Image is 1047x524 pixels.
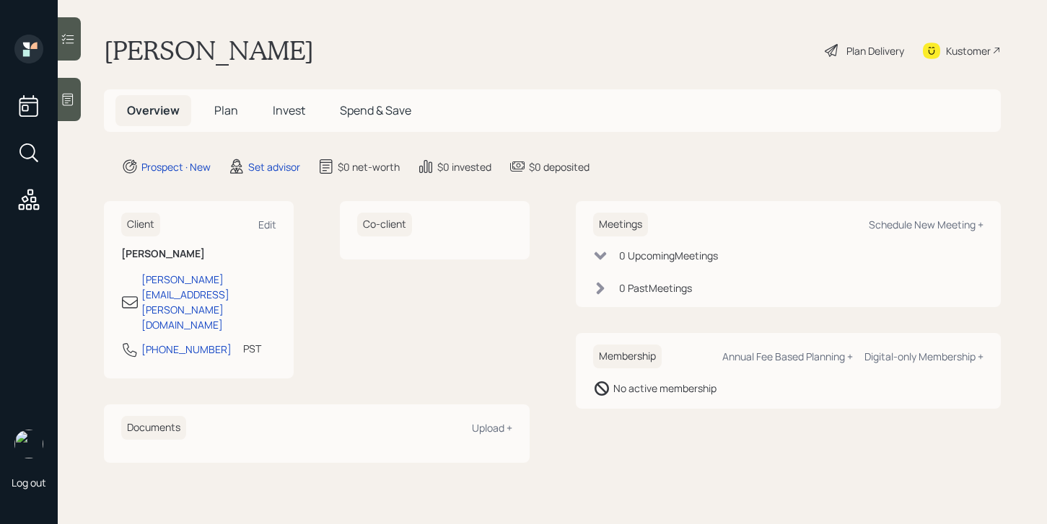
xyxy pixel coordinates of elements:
div: Digital-only Membership + [864,350,984,363]
div: Annual Fee Based Planning + [722,350,853,363]
span: Overview [127,102,180,118]
div: $0 net-worth [338,159,400,174]
h6: Meetings [593,213,648,236]
div: Upload + [472,421,512,435]
div: [PERSON_NAME][EMAIL_ADDRESS][PERSON_NAME][DOMAIN_NAME] [141,272,276,332]
h6: Client [121,213,160,236]
div: Prospect · New [141,159,211,174]
div: Log out [12,476,46,489]
div: Plan Delivery [846,43,904,58]
div: Set advisor [248,159,300,174]
h1: [PERSON_NAME] [104,35,314,66]
div: Schedule New Meeting + [869,218,984,231]
div: 0 Upcoming Meeting s [619,248,718,263]
div: Kustomer [946,43,991,58]
h6: Membership [593,345,662,368]
div: $0 deposited [529,159,590,174]
span: Invest [273,102,305,118]
div: Edit [258,218,276,231]
span: Spend & Save [340,102,411,118]
div: PST [243,341,261,356]
h6: [PERSON_NAME] [121,248,276,260]
h6: Co-client [357,213,412,236]
div: No active membership [613,381,717,396]
img: retirable_logo.png [14,430,43,458]
span: Plan [214,102,238,118]
div: 0 Past Meeting s [619,280,692,296]
div: $0 invested [437,159,491,174]
div: [PHONE_NUMBER] [141,342,232,357]
h6: Documents [121,416,186,440]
